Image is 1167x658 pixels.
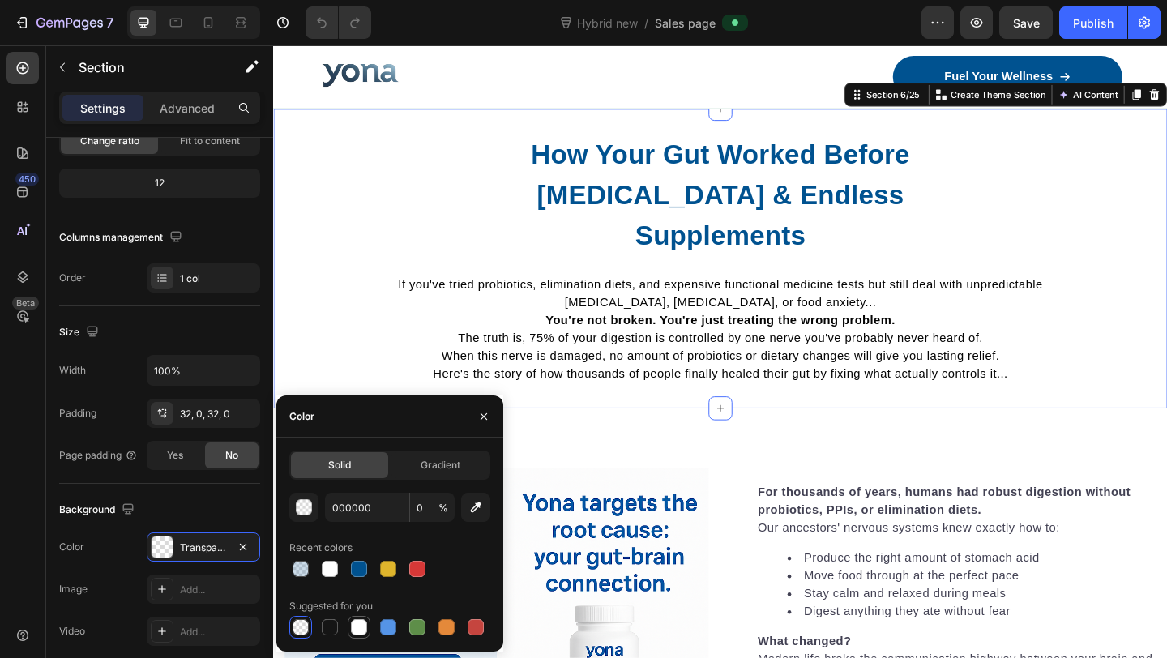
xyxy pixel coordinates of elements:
div: 12 [62,172,257,194]
div: Section 6/25 [642,46,707,61]
span: % [438,501,448,515]
span: The truth is, 75% of your digestion is controlled by one nerve you've probably never heard of. [201,311,772,325]
iframe: Design area [273,45,1167,658]
span: Solid [328,458,351,472]
p: Our ancestors' nervous systems knew exactly how to: [527,515,959,535]
input: Auto [147,356,259,385]
p: Fuel Your Wellness [730,26,849,43]
button: Publish [1059,6,1127,39]
div: Transparent [180,540,227,555]
span: Change ratio [80,134,139,148]
div: Image [59,582,88,596]
button: 7 [6,6,121,39]
div: Publish [1073,15,1114,32]
button: Save [999,6,1053,39]
span: / [644,15,648,32]
strong: You're not broken. You're just treating the wrong problem. [296,292,677,305]
div: Size [59,322,102,344]
div: 450 [15,173,39,186]
div: Beta [12,297,39,310]
div: Columns management [59,227,186,249]
div: Video [59,624,85,639]
div: Color [289,409,314,424]
span: If you've tried probiotics, elimination diets, and expensive functional medicine tests but still ... [135,253,836,286]
span: Yes [167,448,183,463]
strong: What changed? [527,641,629,655]
div: Suggested for you [289,599,373,613]
p: 7 [106,13,113,32]
span: When this nerve is damaged, no amount of probiotics or dietary changes will give you lasting relief. [182,331,789,344]
li: Digest anything they ate without fear [559,606,959,626]
li: Stay calm and relaxed during meals [559,587,959,606]
span: Sales page [655,15,716,32]
span: Fit to content [180,134,240,148]
div: Add... [180,625,256,639]
span: Save [1013,16,1040,30]
div: Recent colors [289,540,353,555]
li: Produce the right amount of stomach acid [559,548,959,567]
span: Gradient [421,458,460,472]
div: Color [59,540,84,554]
div: Width [59,363,86,378]
p: Advanced [160,100,215,117]
p: Create Theme Section [737,46,840,61]
strong: How Your Gut Worked Before [MEDICAL_DATA] & Endless Supplements [280,102,693,223]
a: Fuel Your Wellness [674,11,924,57]
div: Page padding [59,448,138,463]
div: Order [59,271,86,285]
strong: For thousands of years, humans had robust digestion without probiotics, PPIs, or elimination diets. [527,479,933,512]
div: 1 col [180,271,256,286]
p: Settings [80,100,126,117]
span: Hybrid new [574,15,641,32]
div: Background [59,499,138,521]
button: AI Content [851,44,922,63]
li: Move food through at the perfect pace [559,567,959,587]
div: Add... [180,583,256,597]
div: 32, 0, 32, 0 [180,407,256,421]
p: Section [79,58,212,77]
input: Eg: FFFFFF [325,493,409,522]
span: Here's the story of how thousands of people finally healed their gut by fixing what actually cont... [173,350,799,364]
div: Undo/Redo [306,6,371,39]
span: No [225,448,238,463]
div: Padding [59,406,96,421]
